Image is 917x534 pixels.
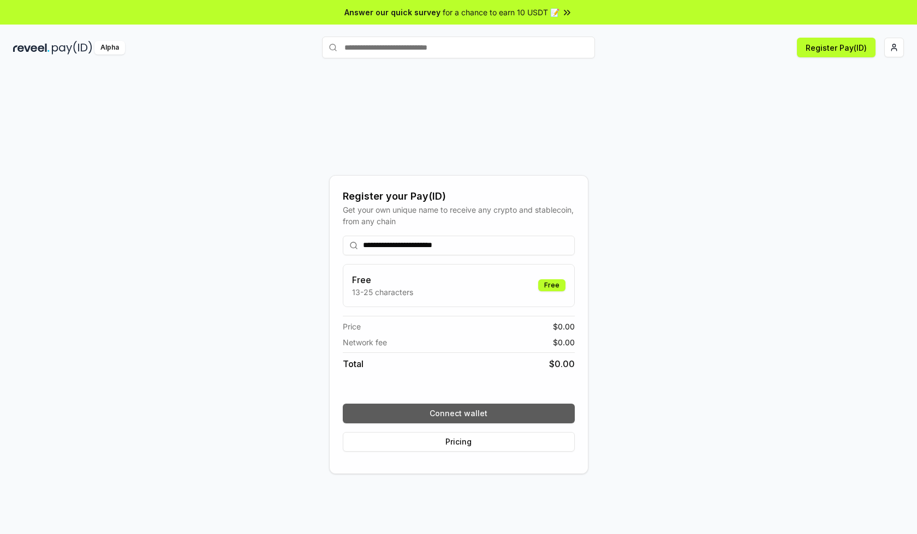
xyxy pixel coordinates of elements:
span: Total [343,357,364,370]
div: Register your Pay(ID) [343,189,575,204]
span: Network fee [343,337,387,348]
span: $ 0.00 [549,357,575,370]
span: $ 0.00 [553,321,575,332]
h3: Free [352,273,413,286]
button: Pricing [343,432,575,452]
span: for a chance to earn 10 USDT 📝 [443,7,559,18]
span: Price [343,321,361,332]
img: reveel_dark [13,41,50,55]
button: Connect wallet [343,404,575,423]
span: Answer our quick survey [344,7,440,18]
img: pay_id [52,41,92,55]
button: Register Pay(ID) [797,38,876,57]
div: Alpha [94,41,125,55]
div: Free [538,279,565,291]
div: Get your own unique name to receive any crypto and stablecoin, from any chain [343,204,575,227]
span: $ 0.00 [553,337,575,348]
p: 13-25 characters [352,286,413,298]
